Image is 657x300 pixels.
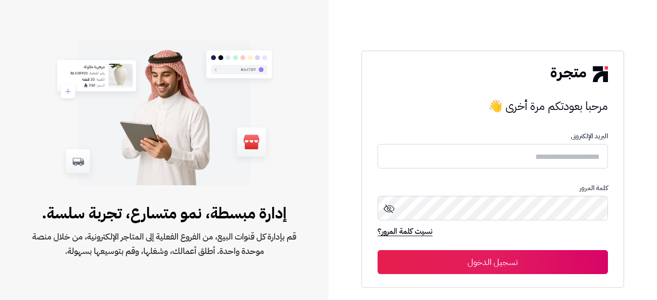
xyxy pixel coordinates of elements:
img: logo-2.png [551,66,607,82]
h3: مرحبا بعودتكم مرة أخرى 👋 [378,96,607,116]
span: إدارة مبسطة، نمو متسارع، تجربة سلسة. [31,202,298,225]
button: تسجيل الدخول [378,250,607,274]
a: نسيت كلمة المرور؟ [378,226,432,239]
p: البريد الإلكترونى [378,132,607,140]
span: قم بإدارة كل قنوات البيع، من الفروع الفعلية إلى المتاجر الإلكترونية، من خلال منصة موحدة واحدة. أط... [31,229,298,258]
p: كلمة المرور [378,184,607,192]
